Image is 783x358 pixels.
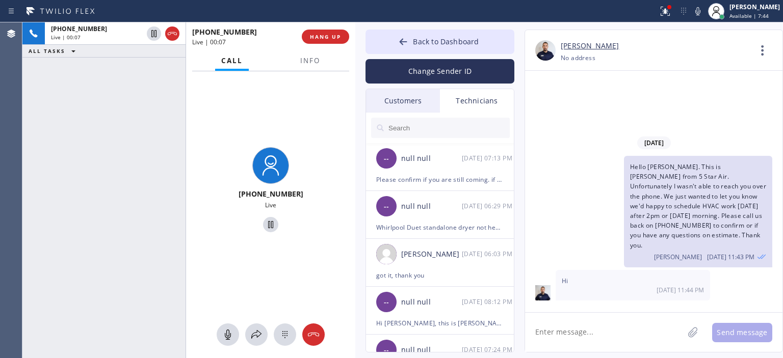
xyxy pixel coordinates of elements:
img: f597f6f2d2761b158cb1f92807876244.png [535,285,551,300]
div: got it, thank you [376,269,504,281]
span: -- [384,201,389,212]
div: Customers [366,89,440,113]
button: Open directory [245,323,268,346]
span: [PERSON_NAME] [654,253,702,261]
span: Available | 7:44 [729,12,769,19]
div: null null [401,201,462,212]
div: null null [401,296,462,308]
button: Mute [691,4,705,18]
div: Hi [PERSON_NAME], this is [PERSON_NAME], can you take a job in [GEOGRAPHIC_DATA][PERSON_NAME] for... [376,317,504,329]
div: [PERSON_NAME] [401,249,462,260]
span: -- [384,344,389,356]
img: f597f6f2d2761b158cb1f92807876244.png [535,40,556,61]
button: Mute [217,323,239,346]
button: Hang up [165,26,179,41]
div: 11/03/2023 7:44 AM [556,270,710,300]
div: null null [401,153,462,164]
div: 02/05/2025 9:24 AM [462,344,515,355]
div: [PERSON_NAME] [729,3,780,11]
span: ALL TASKS [29,47,65,54]
div: null null [401,344,462,356]
button: HANG UP [302,30,349,44]
div: 11/03/2023 7:43 AM [624,156,772,267]
span: Back to Dashboard [413,37,479,46]
span: Live | 00:07 [51,34,81,41]
div: 03/24/2025 9:13 AM [462,152,515,164]
button: Hold Customer [263,217,278,232]
span: Hello [PERSON_NAME]. This is [PERSON_NAME] from 5 Star Air. Unfortunately I wasn't able to reach ... [630,162,766,250]
button: Back to Dashboard [366,30,514,54]
div: No address [561,52,595,64]
span: Live | 00:07 [192,38,226,46]
button: ALL TASKS [22,45,86,57]
span: [DATE] [637,136,671,149]
img: user.png [376,244,397,264]
div: Technicians [440,89,514,113]
span: [PHONE_NUMBER] [192,27,257,37]
span: [DATE] 11:44 PM [657,286,704,294]
div: Please confirm if you are still coming. if not, when can you go to this job? [URL][DOMAIN_NAME] F... [376,174,504,185]
span: -- [384,153,389,164]
span: HANG UP [310,33,341,40]
button: Hold Customer [147,26,161,41]
div: 03/06/2025 9:12 AM [462,296,515,308]
div: 03/17/2025 9:03 AM [462,248,515,260]
span: -- [384,296,389,308]
div: Whirlpool Duet standalone dryer not heating at least 8 yrs // 11042 [GEOGRAPHIC_DATA], [GEOGRAPHI... [376,222,504,233]
span: [PHONE_NUMBER] [239,189,303,199]
button: Info [294,51,326,71]
span: Info [300,56,320,65]
span: Call [221,56,243,65]
span: [DATE] 11:43 PM [707,253,754,261]
span: [PHONE_NUMBER] [51,24,107,33]
button: Open dialpad [274,323,296,346]
span: Live [265,201,276,209]
button: Hang up [302,323,325,346]
input: Search [387,118,510,138]
div: 03/24/2025 9:29 AM [462,200,515,212]
span: Hi [562,277,568,285]
button: Send message [712,323,772,342]
button: Call [215,51,249,71]
button: Change Sender ID [366,59,514,84]
a: [PERSON_NAME] [561,40,619,52]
